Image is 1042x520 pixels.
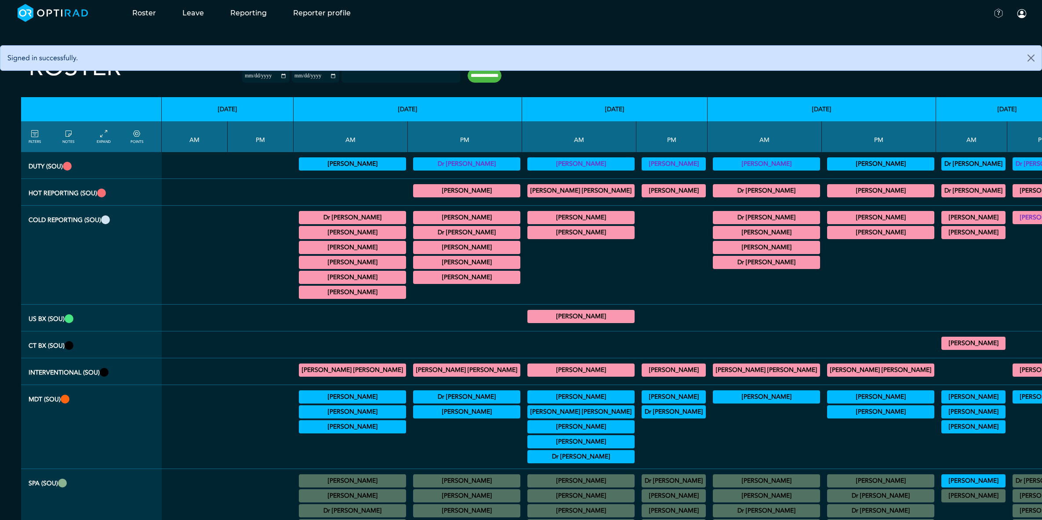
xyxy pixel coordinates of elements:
summary: [PERSON_NAME] [414,505,519,516]
summary: Dr [PERSON_NAME] [943,185,1004,196]
h2: Roster [29,53,121,82]
summary: Dr [PERSON_NAME] [943,159,1004,169]
div: TIA 13:00 - 14:00 [642,405,706,418]
summary: [PERSON_NAME] [529,311,633,322]
th: Cold Reporting (SOU) [21,206,162,305]
summary: [PERSON_NAME] [643,365,704,375]
div: IR General Diagnostic/IR General Interventional 09:00 - 13:00 [299,364,406,377]
div: HPB 08:00 - 09:00 [527,405,635,418]
div: Vetting (30 PF Points) 09:00 - 13:00 [941,157,1006,171]
div: MRI MSK/MRI Neuro 13:00 - 17:00 [413,211,520,224]
summary: [PERSON_NAME] [943,422,1004,432]
div: No specified Site 13:00 - 14:00 [642,489,706,502]
div: No specified Site 17:00 - 17:30 [413,504,520,517]
a: show/hide notes [62,129,74,145]
summary: [PERSON_NAME] [300,476,405,486]
div: No specified Site 16:00 - 17:00 [642,504,706,517]
div: ILD 12:30 - 13:30 [827,390,934,404]
summary: [PERSON_NAME] [943,338,1004,349]
th: PM [636,121,708,152]
summary: [PERSON_NAME] [714,242,819,253]
summary: [PERSON_NAME] [714,227,819,238]
div: No specified Site 14:00 - 15:00 [827,504,934,517]
div: General CT 16:00 - 17:00 [413,271,520,284]
summary: [PERSON_NAME] [300,422,405,432]
summary: [PERSON_NAME] [943,407,1004,417]
summary: [PERSON_NAME] [714,392,819,402]
div: Vetting 13:00 - 17:00 [413,157,520,171]
summary: [PERSON_NAME] [943,476,1004,486]
summary: [PERSON_NAME] [300,392,405,402]
summary: [PERSON_NAME] [529,505,633,516]
summary: [PERSON_NAME] [414,257,519,268]
div: General MRI 07:00 - 09:00 [713,211,820,224]
th: PM [822,121,936,152]
summary: Dr [PERSON_NAME] [828,505,933,516]
div: General MRI/General CT 11:00 - 13:00 [527,226,635,239]
summary: [PERSON_NAME] [828,185,933,196]
div: No specified Site 08:00 - 08:30 [713,489,820,502]
div: IR General Diagnostic/IR General Interventional 09:00 - 13:00 [713,364,820,377]
summary: [PERSON_NAME] [714,476,819,486]
div: Neurology 08:30 - 09:30 [299,420,406,433]
div: Breast 08:00 - 10:30 [941,390,1006,404]
summary: Dr [PERSON_NAME] [643,407,704,417]
summary: [PERSON_NAME] [PERSON_NAME] [529,407,633,417]
summary: [PERSON_NAME] [643,185,704,196]
summary: [PERSON_NAME] [643,159,704,169]
div: General CT/General MRI 13:00 - 17:00 [827,226,934,239]
a: collapse/expand expected points [131,129,143,145]
summary: [PERSON_NAME] [529,476,633,486]
summary: [PERSON_NAME] [828,159,933,169]
div: Upper GI Cancer MDT 08:00 - 09:00 [527,390,635,404]
div: No specified Site 07:00 - 08:30 [527,474,635,487]
summary: [PERSON_NAME] [529,436,633,447]
summary: [PERSON_NAME] [828,476,933,486]
div: CT Gastrointestinal 09:00 - 11:00 [299,226,406,239]
img: brand-opti-rad-logos-blue-and-white-d2f68631ba2948856bd03f2d395fb146ddc8fb01b4b6e9315ea85fa773367... [18,4,88,22]
summary: [PERSON_NAME] [529,227,633,238]
div: Vetting (30 PF Points) 13:00 - 17:00 [642,157,706,171]
th: [DATE] [522,97,708,121]
th: PM [408,121,522,152]
summary: Dr [PERSON_NAME] [714,505,819,516]
div: Head and Neck MDT 08:00 - 10:30 [941,420,1006,433]
summary: [PERSON_NAME] [300,407,405,417]
div: MRI Neuro/General MRI 09:00 - 10:00 [941,211,1006,224]
summary: Dr [PERSON_NAME] [529,451,633,462]
th: [DATE] [294,97,522,121]
summary: [PERSON_NAME] [828,212,933,223]
summary: [PERSON_NAME] [PERSON_NAME] [300,365,405,375]
div: IR General Diagnostic/IR General Interventional 13:00 - 17:00 [413,364,520,377]
summary: [PERSON_NAME] [300,272,405,283]
summary: [PERSON_NAME] [414,491,519,501]
div: No specified Site 16:00 - 17:00 [413,489,520,502]
summary: [PERSON_NAME] [414,272,519,283]
th: AM [294,121,408,152]
button: Close [1020,46,1042,70]
summary: [PERSON_NAME] [PERSON_NAME] [828,365,933,375]
th: Duty (SOU) [21,152,162,179]
summary: Dr [PERSON_NAME] [300,505,405,516]
th: PM [228,121,294,152]
div: No specified Site 09:00 - 13:00 [299,489,406,502]
summary: Dr [PERSON_NAME] [714,257,819,268]
summary: Dr [PERSON_NAME] [714,212,819,223]
th: CT Bx (SOU) [21,331,162,358]
summary: [PERSON_NAME] [943,491,1004,501]
div: Breast 08:00 - 10:30 [941,405,1006,418]
div: Haem/Lymphoma 12:30 - 14:30 [413,405,520,418]
summary: [PERSON_NAME] [414,185,519,196]
div: General CT/General MRI 10:00 - 14:00 [299,271,406,284]
summary: [PERSON_NAME] [300,491,405,501]
div: IR General Diagnostic/IR General Interventional 13:00 - 17:00 [827,364,934,377]
div: General CT/General MRI 15:30 - 17:00 [413,256,520,269]
div: General CT 11:00 - 13:00 [299,286,406,299]
summary: Dr [PERSON_NAME] [643,476,704,486]
summary: [PERSON_NAME] [943,212,1004,223]
div: Neurology 08:30 - 09:30 [299,405,406,418]
summary: [PERSON_NAME] [714,491,819,501]
summary: [PERSON_NAME] [529,365,633,375]
div: MRI Trauma & Urgent/CT Trauma & Urgent 09:00 - 13:00 [941,184,1006,197]
div: MRI Trauma & Urgent/CT Trauma & Urgent 13:00 - 17:00 [642,184,706,197]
